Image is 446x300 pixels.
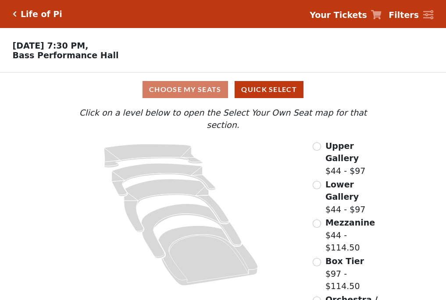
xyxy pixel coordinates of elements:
span: Box Tier [325,256,364,266]
label: $44 - $97 [325,178,384,216]
label: $97 - $114.50 [325,255,384,293]
path: Lower Gallery - Seats Available: 53 [112,163,216,196]
path: Upper Gallery - Seats Available: 311 [104,144,203,168]
a: Click here to go back to filters [13,11,17,17]
label: $44 - $114.50 [325,216,384,254]
span: Lower Gallery [325,180,359,202]
a: Filters [389,9,433,21]
p: Click on a level below to open the Select Your Own Seat map for that section. [62,106,384,131]
strong: Filters [389,10,419,20]
span: Mezzanine [325,218,375,227]
button: Quick Select [235,81,303,98]
span: Upper Gallery [325,141,359,163]
a: Your Tickets [310,9,382,21]
path: Orchestra / Parterre Circle - Seats Available: 12 [159,226,258,286]
strong: Your Tickets [310,10,367,20]
h5: Life of Pi [21,9,62,19]
label: $44 - $97 [325,140,384,177]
